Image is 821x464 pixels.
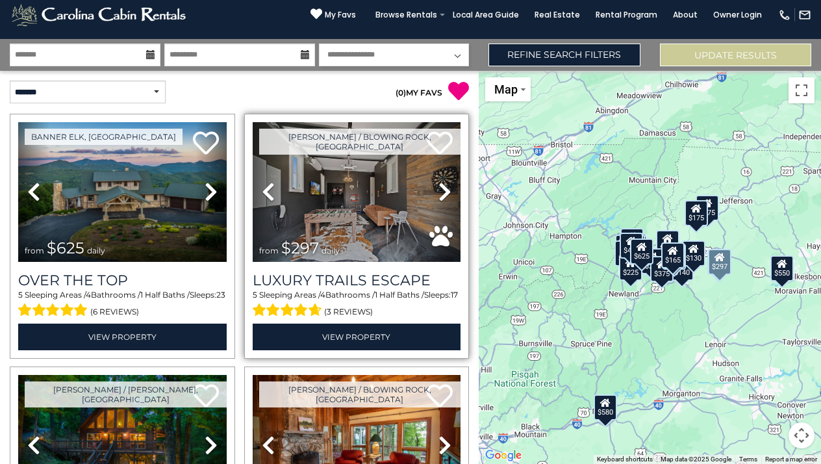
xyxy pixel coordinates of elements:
div: $375 [650,255,673,281]
span: daily [322,246,340,255]
img: White-1-2.png [10,2,190,28]
span: $625 [47,238,84,257]
div: $130 [682,240,705,266]
img: thumbnail_168695603.jpeg [253,122,461,262]
button: Change map style [485,77,531,101]
span: (6 reviews) [90,303,139,320]
span: 0 [398,88,403,97]
div: $580 [594,394,617,420]
a: [PERSON_NAME] / Blowing Rock, [GEOGRAPHIC_DATA] [259,129,461,155]
a: (0)MY FAVS [396,88,442,97]
a: Rental Program [589,6,664,24]
div: $550 [770,255,794,281]
span: 17 [451,290,458,300]
img: mail-regular-white.png [798,8,811,21]
div: $297 [707,249,731,275]
span: $297 [281,238,319,257]
span: Map data ©2025 Google [661,456,731,463]
span: 5 [18,290,23,300]
a: Browse Rentals [369,6,444,24]
span: ( ) [396,88,406,97]
button: Update Results [660,44,811,66]
button: Keyboard shortcuts [597,455,653,464]
a: [PERSON_NAME] / Blowing Rock, [GEOGRAPHIC_DATA] [259,381,461,407]
a: View Property [253,324,461,350]
a: My Favs [310,8,356,21]
button: Toggle fullscreen view [789,77,815,103]
span: 5 [253,290,257,300]
a: Local Area Guide [446,6,525,24]
div: $230 [614,240,638,266]
span: 4 [320,290,325,300]
a: Report a map error [765,456,817,463]
div: $225 [619,255,642,281]
a: Terms (opens in new tab) [739,456,757,463]
span: 23 [216,290,225,300]
span: from [25,246,44,255]
div: $480 [662,243,685,269]
div: $165 [661,242,685,268]
a: Over The Top [18,272,227,289]
a: About [666,6,704,24]
span: Map [494,83,518,96]
div: $175 [684,200,707,226]
a: Refine Search Filters [488,44,640,66]
a: Real Estate [528,6,587,24]
div: $175 [695,194,718,220]
div: $425 [620,232,643,258]
div: $140 [670,254,694,280]
img: phone-regular-white.png [778,8,791,21]
span: 4 [86,290,91,300]
div: $125 [620,227,644,253]
div: $349 [656,230,679,256]
img: thumbnail_167153549.jpeg [18,122,227,262]
a: Open this area in Google Maps (opens a new window) [482,447,525,464]
a: Owner Login [707,6,768,24]
a: Banner Elk, [GEOGRAPHIC_DATA] [25,129,183,145]
span: 1 Half Baths / [140,290,190,300]
a: [PERSON_NAME] / [PERSON_NAME], [GEOGRAPHIC_DATA] [25,381,227,407]
div: Sleeping Areas / Bathrooms / Sleeps: [253,289,461,320]
span: My Favs [325,9,356,21]
span: from [259,246,279,255]
div: $625 [630,238,653,264]
img: Google [482,447,525,464]
a: View Property [18,324,227,350]
span: 1 Half Baths / [375,290,424,300]
span: daily [87,246,105,255]
div: Sleeping Areas / Bathrooms / Sleeps: [18,289,227,320]
span: (3 reviews) [324,303,373,320]
button: Map camera controls [789,422,815,448]
a: Luxury Trails Escape [253,272,461,289]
